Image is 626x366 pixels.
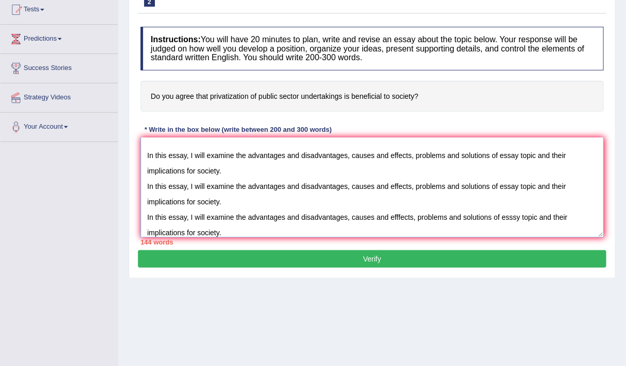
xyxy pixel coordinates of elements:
h4: You will have 20 minutes to plan, write and revise an essay about the topic below. Your response ... [141,27,604,71]
a: Predictions [1,25,118,50]
div: * Write in the box below (write between 200 and 300 words) [141,125,336,134]
a: Your Account [1,113,118,138]
b: Instructions: [151,35,201,44]
a: Strategy Videos [1,83,118,109]
a: Success Stories [1,54,118,80]
div: 144 words [141,237,604,247]
h4: Do you agree that privatization of public sector undertakings is beneficial to society? [141,81,604,112]
button: Verify [138,250,606,268]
